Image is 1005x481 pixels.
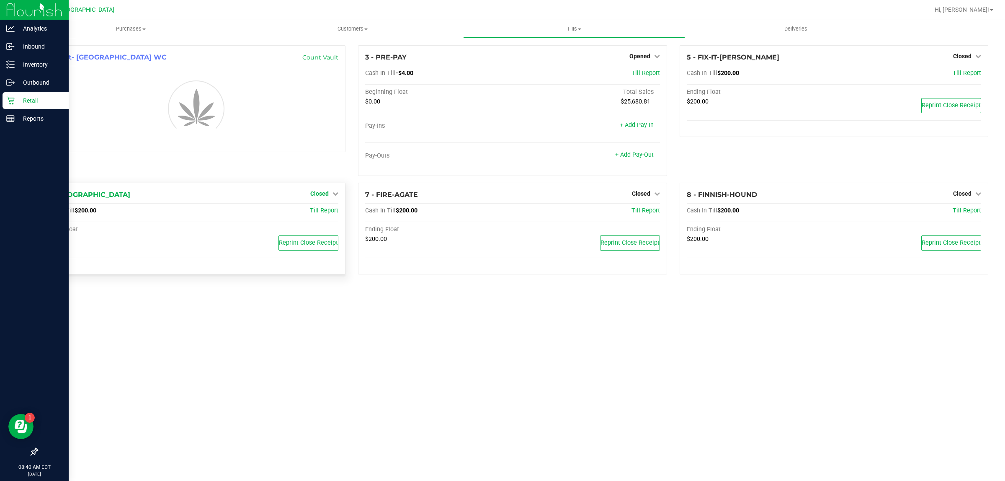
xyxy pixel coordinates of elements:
[20,20,242,38] a: Purchases
[6,24,15,33] inline-svg: Analytics
[922,102,981,109] span: Reprint Close Receipt
[687,191,757,199] span: 8 - FINNISH-HOUND
[302,54,338,61] a: Count Vault
[4,471,65,477] p: [DATE]
[15,59,65,70] p: Inventory
[687,70,717,77] span: Cash In Till
[15,96,65,106] p: Retail
[717,70,739,77] span: $200.00
[242,20,463,38] a: Customers
[600,239,660,246] span: Reprint Close Receipt
[8,414,33,439] iframe: Resource center
[4,463,65,471] p: 08:40 AM EDT
[279,239,338,246] span: Reprint Close Receipt
[629,53,650,59] span: Opened
[921,235,981,251] button: Reprint Close Receipt
[631,207,660,214] a: Till Report
[20,25,242,33] span: Purchases
[685,20,907,38] a: Deliveries
[921,98,981,113] button: Reprint Close Receipt
[365,53,407,61] span: 3 - PRE-PAY
[44,226,191,233] div: Ending Float
[396,70,413,77] span: -$4.00
[15,41,65,52] p: Inbound
[6,114,15,123] inline-svg: Reports
[365,235,387,243] span: $200.00
[464,25,684,33] span: Tills
[75,207,96,214] span: $200.00
[15,78,65,88] p: Outbound
[278,235,338,251] button: Reprint Close Receipt
[365,226,513,233] div: Ending Float
[953,53,971,59] span: Closed
[687,235,709,243] span: $200.00
[620,122,654,129] a: + Add Pay-In
[600,235,660,251] button: Reprint Close Receipt
[773,25,819,33] span: Deliveries
[365,88,513,96] div: Beginning Float
[365,70,396,77] span: Cash In Till
[513,88,660,96] div: Total Sales
[6,96,15,105] inline-svg: Retail
[242,25,463,33] span: Customers
[25,413,35,423] iframe: Resource center unread badge
[365,207,396,214] span: Cash In Till
[953,207,981,214] a: Till Report
[396,207,417,214] span: $200.00
[687,88,834,96] div: Ending Float
[717,207,739,214] span: $200.00
[310,190,329,197] span: Closed
[365,122,513,130] div: Pay-Ins
[953,190,971,197] span: Closed
[15,114,65,124] p: Reports
[6,78,15,87] inline-svg: Outbound
[57,6,114,13] span: [GEOGRAPHIC_DATA]
[365,98,380,105] span: $0.00
[687,207,717,214] span: Cash In Till
[310,207,338,214] a: Till Report
[15,23,65,34] p: Analytics
[6,42,15,51] inline-svg: Inbound
[621,98,650,105] span: $25,680.81
[922,239,981,246] span: Reprint Close Receipt
[463,20,685,38] a: Tills
[935,6,989,13] span: Hi, [PERSON_NAME]!
[687,53,779,61] span: 5 - FIX-IT-[PERSON_NAME]
[365,191,418,199] span: 7 - FIRE-AGATE
[631,70,660,77] a: Till Report
[953,70,981,77] a: Till Report
[44,191,130,199] span: 6 - [GEOGRAPHIC_DATA]
[44,53,167,61] span: 1 - Vault- [GEOGRAPHIC_DATA] WC
[687,98,709,105] span: $200.00
[615,151,654,158] a: + Add Pay-Out
[6,60,15,69] inline-svg: Inventory
[687,226,834,233] div: Ending Float
[365,152,513,160] div: Pay-Outs
[632,190,650,197] span: Closed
